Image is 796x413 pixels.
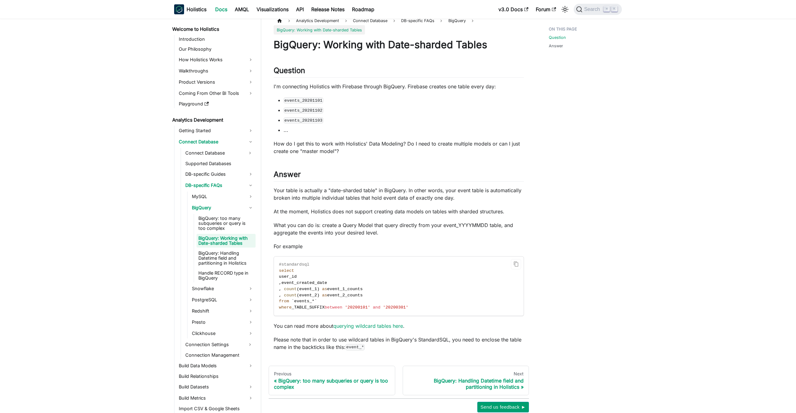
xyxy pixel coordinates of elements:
[582,7,604,12] span: Search
[187,6,206,13] b: Holistics
[408,371,524,377] div: Next
[197,214,256,233] a: BigQuery: too many subqueries or query is too complex
[177,382,256,392] a: Build Datasets
[284,97,323,104] code: events_20201101
[292,4,308,14] a: API
[322,287,327,291] span: as
[177,66,256,76] a: Walkthroughs
[190,317,256,327] a: Presto
[317,293,319,298] span: )
[297,287,299,291] span: (
[197,249,256,267] a: BigQuery: Handling Datetime field and partitioning in Holistics
[348,4,378,14] a: Roadmap
[253,4,292,14] a: Visualizations
[274,39,524,51] h1: BigQuery: Working with Date-sharded Tables
[350,16,391,25] span: Connect Database
[269,366,529,396] nav: Docs pages
[574,4,622,15] button: Search (Command+K)
[549,35,566,40] a: Question
[170,116,256,124] a: Analytics Development
[269,366,395,396] a: PreviousBigQuery: too many subqueries or query is too complex
[183,159,256,168] a: Supported Databases
[279,293,281,298] span: ,
[274,208,524,215] p: At the moment, Holistics does not support creating data models on tables with sharded structures.
[274,187,524,202] p: Your table is actually a "date-sharded table" in BigQuery. In other words, your event table is au...
[274,16,524,35] nav: Breadcrumbs
[373,305,380,310] span: and
[345,305,370,310] span: '20200101'
[284,107,323,114] code: events_20201102
[279,281,281,285] span: ,
[284,293,297,298] span: count
[177,100,256,108] a: Playground
[511,259,521,269] button: Copy code to clipboard
[314,299,317,304] span: `
[611,6,618,12] kbd: K
[274,378,390,390] div: BigQuery: too many subqueries or query is too complex
[445,16,469,25] span: BigQuery
[274,170,524,182] h2: Answer
[244,148,256,158] button: Expand sidebar category 'Connect Database'
[279,262,309,267] span: #standardsql
[177,361,256,371] a: Build Data Models
[168,19,261,413] nav: Docs sidebar
[294,299,314,304] span: events_*
[532,4,560,14] a: Forum
[299,293,317,298] span: event_2
[177,55,256,65] a: How Holistics Works
[327,287,363,291] span: event_1_counts
[383,305,409,310] span: '20200301'
[327,293,363,298] span: event_2_counts
[403,366,529,396] a: NextBigQuery: Handling Datetime field and partitioning in Holistics
[274,322,524,330] p: You can read more about .
[549,43,563,49] a: Answer
[190,284,256,294] a: Snowflake
[190,328,256,338] a: Clickhouse
[299,287,317,291] span: event_1
[292,305,325,310] span: _TABLE_SUFFIX
[274,66,524,78] h2: Question
[345,344,365,350] code: event_*
[317,287,319,291] span: )
[274,25,365,34] span: BigQuery: Working with Date-sharded Tables
[279,274,297,279] span: user_id
[293,16,342,25] span: Analytics Development
[177,126,256,136] a: Getting Started
[274,83,524,90] p: I'm connecting Holistics with Firebase through BigQuery. Firebase creates one table every day:
[174,4,184,14] img: Holistics
[274,16,285,25] a: Home page
[231,4,253,14] a: AMQL
[308,4,348,14] a: Release Notes
[333,323,403,329] a: querying wildcard tables here
[177,393,256,403] a: Build Metrics
[177,372,256,381] a: Build Relationships
[244,340,256,350] button: Expand sidebar category 'Connection Settings'
[183,148,244,158] a: Connect Database
[177,137,256,147] a: Connect Database
[183,340,244,350] a: Connection Settings
[398,16,437,25] span: DB-specific FAQs
[170,25,256,34] a: Welcome to Holistics
[174,4,206,14] a: HolisticsHolistics
[177,404,256,413] a: Import CSV & Google Sheets
[292,299,294,304] span: `
[197,269,256,282] a: Handle RECORD type in BigQuery
[177,45,256,53] a: Our Philosophy
[279,287,281,291] span: ,
[274,243,524,250] p: For example
[408,378,524,390] div: BigQuery: Handling Datetime field and partitioning in Holistics
[560,4,570,14] button: Switch between dark and light mode (currently light mode)
[274,221,524,236] p: What you can do is: create a Query Model that query directly from your event_YYYYMMDD table, and ...
[279,305,292,310] span: where
[322,293,327,298] span: as
[177,35,256,44] a: Introduction
[190,192,256,202] a: MySQL
[183,169,256,179] a: DB-specific Guides
[279,268,294,273] span: select
[325,305,342,310] span: between
[297,293,299,298] span: (
[183,180,256,190] a: DB-specific FAQs
[177,77,256,87] a: Product Versions
[190,295,256,305] a: PostgreSQL
[177,88,256,98] a: Coming From Other BI Tools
